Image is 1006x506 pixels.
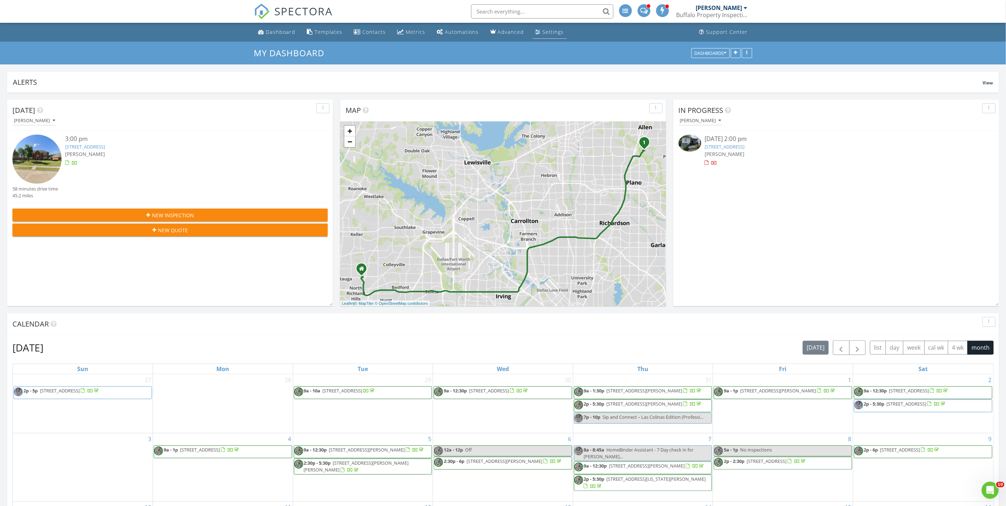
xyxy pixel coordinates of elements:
a: 9a - 1p [STREET_ADDRESS] [154,445,292,458]
span: 9a - 12:30p [444,387,467,394]
span: 2p - 2:30p [724,458,744,464]
span: 7p - 10p [584,414,601,420]
span: 2:30p - 5:30p [304,460,331,466]
a: Settings [533,26,567,39]
a: Support Center [696,26,751,39]
a: Go to August 9, 2025 [987,433,993,445]
a: 2p - 5p [STREET_ADDRESS] [23,387,100,394]
span: [PERSON_NAME] [705,151,745,157]
td: Go to July 31, 2025 [573,374,713,433]
td: Go to August 5, 2025 [293,433,433,502]
td: Go to August 3, 2025 [13,433,153,502]
span: 9a - 1p [724,387,738,394]
button: week [903,341,925,355]
iframe: Intercom live chat [982,482,999,499]
a: Go to August 3, 2025 [147,433,153,445]
span: [STREET_ADDRESS][PERSON_NAME][PERSON_NAME] [304,460,409,473]
a: 2:30p - 6p [STREET_ADDRESS][PERSON_NAME] [444,458,563,464]
a: 9a - 12:30p [STREET_ADDRESS] [864,387,949,394]
a: [STREET_ADDRESS] [705,144,745,150]
span: [STREET_ADDRESS][PERSON_NAME] [607,401,683,407]
span: 2p - 5p [23,387,38,394]
a: Go to July 27, 2025 [143,374,153,386]
a: 2p - 2:30p [STREET_ADDRESS] [724,458,807,464]
span: [STREET_ADDRESS] [747,458,786,464]
a: 2p - 5:30p [STREET_ADDRESS] [864,401,947,407]
a: [STREET_ADDRESS] [65,144,105,150]
h2: [DATE] [12,340,43,355]
img: bpi_profile.png [574,414,583,423]
div: [PERSON_NAME] [14,118,55,123]
a: Go to August 7, 2025 [707,433,713,445]
a: © MapTiler [355,301,374,306]
img: ian_bpi_profile.jpg [294,447,303,455]
a: 9a - 12:30p [STREET_ADDRESS][PERSON_NAME] [584,463,705,469]
img: ian_bpi_profile.jpg [434,387,443,396]
div: Dashboards [695,51,727,56]
img: streetview [12,135,62,184]
a: Automations (Advanced) [434,26,482,39]
i: 1 [643,140,646,145]
button: Next month [849,340,866,355]
button: New Quote [12,224,328,236]
a: Tuesday [356,364,369,374]
button: Dashboards [691,48,730,58]
a: 9a - 12:30p [STREET_ADDRESS][PERSON_NAME] [574,461,712,474]
span: 9a - 12:30p [584,463,607,469]
span: 2p - 6p [864,447,878,453]
div: Settings [543,28,564,35]
span: Sip and Connect – Las Colinas Edition (Professi... [603,414,704,420]
div: Templates [315,28,343,35]
div: Metrics [406,28,426,35]
a: Saturday [917,364,929,374]
td: Go to July 29, 2025 [293,374,433,433]
span: [STREET_ADDRESS] [323,387,363,394]
div: [DATE] 2:00 pm [705,135,968,144]
a: Go to August 8, 2025 [847,433,853,445]
button: [PERSON_NAME] [679,116,723,126]
span: [STREET_ADDRESS] [469,387,509,394]
a: My Dashboard [254,47,331,59]
a: 2p - 6p [STREET_ADDRESS] [854,445,992,458]
img: bpi_profile.png [574,447,583,455]
a: Wednesday [495,364,510,374]
img: ian_bpi_profile.jpg [294,387,303,396]
button: month [968,341,994,355]
span: SPECTORA [275,4,333,19]
span: [STREET_ADDRESS][PERSON_NAME] [607,387,683,394]
div: [PERSON_NAME] [696,4,742,11]
td: Go to August 1, 2025 [713,374,853,433]
img: ian_bpi_profile.jpg [434,458,443,467]
input: Search everything... [471,4,613,19]
span: 9a - 10a [304,387,321,394]
span: [STREET_ADDRESS][PERSON_NAME] [609,463,685,469]
a: [DATE] 2:00 pm [STREET_ADDRESS] [PERSON_NAME] [679,135,994,166]
td: Go to August 9, 2025 [853,433,993,502]
img: 9366440%2Fcover_photos%2F8A8WFTqyiBOxGvRFj3Ir%2Fsmall.jpg [679,135,701,152]
a: Zoom in [344,126,355,136]
a: 9a - 12:30p [STREET_ADDRESS][PERSON_NAME] [294,445,432,458]
img: ian_bpi_profile.jpg [854,387,863,396]
span: [STREET_ADDRESS][PERSON_NAME] [740,387,816,394]
button: list [870,341,886,355]
a: Thursday [636,364,650,374]
a: Go to July 28, 2025 [284,374,293,386]
td: Go to August 4, 2025 [153,433,293,502]
a: 2p - 2:30p [STREET_ADDRESS] [714,457,852,470]
button: [DATE] [803,341,829,355]
span: HomeBinder Assistant - 7 Day check in for [PERSON_NAME]... [584,447,694,460]
span: [STREET_ADDRESS][US_STATE][PERSON_NAME] [607,476,706,482]
span: [PERSON_NAME] [65,151,105,157]
a: 9a - 1p [STREET_ADDRESS][PERSON_NAME] [724,387,836,394]
td: Go to July 30, 2025 [433,374,573,433]
a: Go to July 29, 2025 [423,374,433,386]
span: 2p - 5:30p [864,401,885,407]
img: The Best Home Inspection Software - Spectora [254,4,270,19]
td: Go to July 28, 2025 [153,374,293,433]
a: Go to August 6, 2025 [567,433,573,445]
img: ian_bpi_profile.jpg [854,447,863,455]
a: 2p - 5:30p [STREET_ADDRESS] [854,400,992,412]
div: Automations [445,28,479,35]
span: 10 [996,482,1005,487]
a: 9a - 12:30p [STREET_ADDRESS] [854,386,992,399]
